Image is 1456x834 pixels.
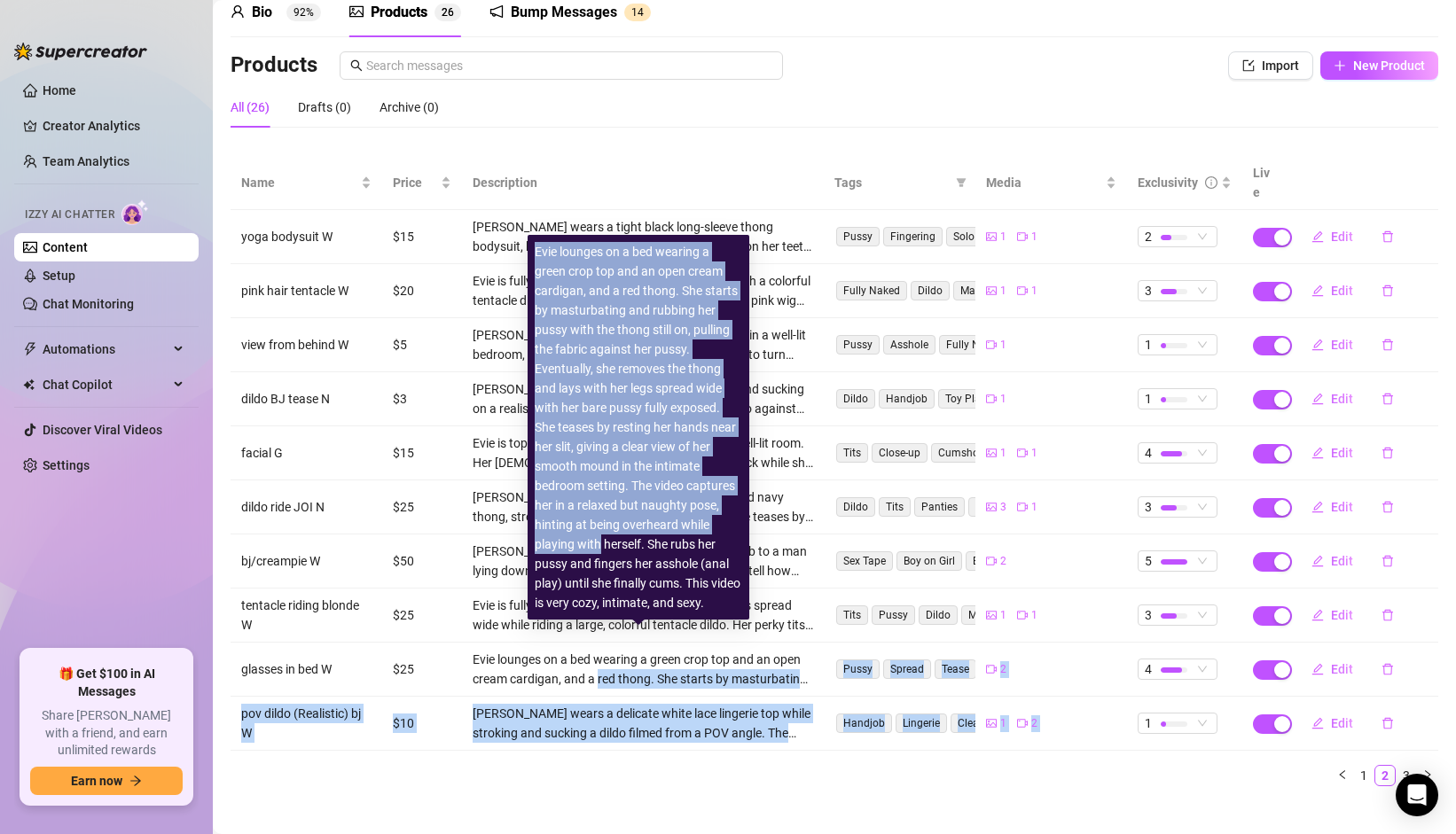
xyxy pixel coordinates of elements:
span: 4 [638,6,644,19]
span: Lingerie [896,713,947,733]
span: video-camera [986,339,997,350]
span: left [1337,769,1348,780]
span: video-camera [1017,231,1028,242]
span: edit [1311,284,1324,297]
td: bj/creampie W [231,534,382,588]
span: delete [1382,284,1394,297]
li: Previous Page [1332,765,1353,786]
span: 1 [1145,389,1152,409]
span: delete [1382,501,1394,513]
span: 1 [1000,391,1006,408]
span: edit [1311,717,1324,729]
span: Import [1262,58,1299,73]
div: Drafts (0) [298,97,351,117]
button: delete [1367,331,1408,359]
span: 1 [1145,335,1152,355]
a: 1 [1354,766,1374,785]
span: 6 [448,6,454,19]
span: delete [1382,609,1394,621]
button: Edit [1297,331,1367,359]
span: Media [986,173,1102,192]
span: Handjob [879,389,935,409]
td: tentacle riding blonde W [231,588,382,643]
span: Fully Naked [939,335,1010,355]
span: 3 [1145,281,1152,300]
span: Automations [43,335,168,363]
li: 3 [1396,765,1417,786]
div: Evie is fully naked on the floor, legs spread wide with a colorful tentacle dildo between her thi... [473,271,814,310]
span: info-circle [1205,176,1217,189]
span: Masturbation [968,497,1047,517]
span: picture [986,285,997,296]
span: Boy on Girl [896,551,962,571]
span: video-camera [1017,610,1028,620]
span: Price [393,173,437,192]
div: [PERSON_NAME] is fully naked, sitting on the floor in a well-lit bedroom, lying on her side but p... [473,325,814,364]
a: Settings [43,458,90,472]
span: delete [1382,230,1394,243]
img: AI Chatter [121,199,149,225]
a: Content [43,240,88,254]
button: delete [1367,709,1408,737]
span: Sex Tape [836,551,893,571]
img: Chat Copilot [23,378,35,391]
a: 2 [1375,766,1395,785]
span: Edit [1331,338,1353,352]
button: delete [1367,385,1408,413]
th: Name [231,156,382,210]
span: 2 [1145,227,1152,246]
button: right [1417,765,1438,786]
span: delete [1382,339,1394,351]
span: Edit [1331,392,1353,406]
span: search [350,59,363,72]
span: Cleavage [951,713,1009,733]
a: Chat Monitoring [43,297,134,311]
span: delete [1382,447,1394,459]
span: Toy Play [938,389,993,409]
td: glasses in bed W [231,643,382,697]
span: Tits [879,497,911,517]
span: picture [986,231,997,242]
th: Description [462,156,825,210]
span: thunderbolt [23,342,37,356]
li: 2 [1374,765,1396,786]
a: Home [43,83,76,97]
span: edit [1311,555,1324,567]
span: 1 [1031,499,1037,516]
button: Import [1228,51,1313,80]
button: New Product [1320,51,1438,80]
span: picture [986,448,997,458]
button: Edit [1297,709,1367,737]
span: Edit [1331,608,1353,622]
span: edit [1311,663,1324,675]
div: [PERSON_NAME] wears a delicate white lace lingerie top while stroking and sucking a dildo filmed ... [473,704,814,743]
div: [PERSON_NAME] sits on a bed in a green t-shirt and navy thong, stroking and sucking a large clear... [473,487,814,526]
td: $20 [382,264,462,318]
button: delete [1367,439,1408,467]
span: delete [1382,663,1394,675]
div: [PERSON_NAME] is in a casual dark top, holding and sucking on a realistic pink dildo. She rubs th... [473,379,814,418]
span: Dildo [919,605,958,625]
span: 5 [1145,551,1152,571]
span: 1 [1031,445,1037,462]
span: Dildo [836,497,875,517]
td: $10 [382,697,462,751]
span: delete [1382,555,1394,567]
span: video-camera [1017,502,1028,512]
span: Pussy [872,605,915,625]
span: Edit [1331,716,1353,730]
span: 3 [1145,497,1152,517]
div: Products [371,2,427,23]
span: 1 [1000,715,1006,732]
h3: Products [231,51,317,80]
li: 1 [1353,765,1374,786]
a: 3 [1397,766,1416,785]
td: dildo BJ tease N [231,372,382,426]
span: video-camera [986,394,997,404]
span: 2 [1000,553,1006,570]
span: Share [PERSON_NAME] with a friend, and earn unlimited rewards [30,707,183,760]
span: Tits [836,443,868,463]
span: 🎁 Get $100 in AI Messages [30,666,183,700]
span: Dildo [836,389,875,409]
button: delete [1367,493,1408,521]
